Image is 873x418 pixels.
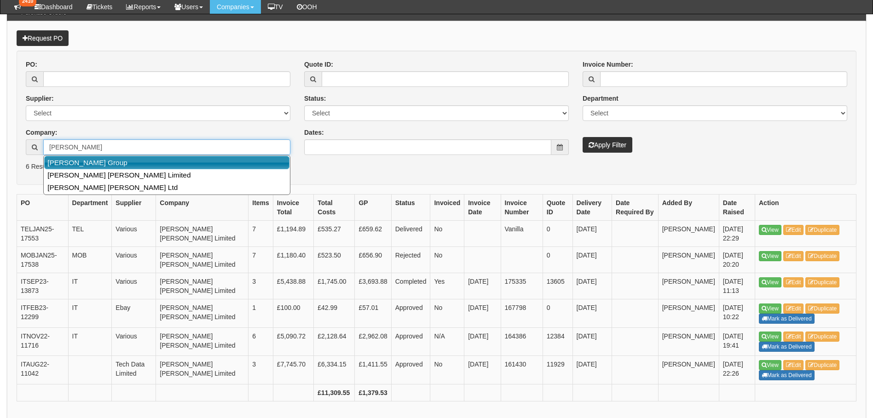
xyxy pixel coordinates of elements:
[755,195,856,221] th: Action
[355,327,391,356] td: £2,962.08
[112,299,156,328] td: Ebay
[719,327,755,356] td: [DATE] 19:41
[391,299,430,328] td: Approved
[273,273,313,299] td: £5,438.88
[759,370,815,380] a: Mark as Delivered
[45,181,289,194] a: [PERSON_NAME] [PERSON_NAME] Ltd
[391,221,430,247] td: Delivered
[314,247,355,273] td: £523.50
[391,273,430,299] td: Completed
[17,327,69,356] td: ITNOV22-11716
[464,195,501,221] th: Invoice Date
[759,314,815,324] a: Mark as Delivered
[805,277,839,287] a: Duplicate
[572,247,612,273] td: [DATE]
[156,299,249,328] td: [PERSON_NAME] [PERSON_NAME] Limited
[156,356,249,384] td: [PERSON_NAME] [PERSON_NAME] Limited
[391,195,430,221] th: Status
[543,273,572,299] td: 13605
[112,356,156,384] td: Tech Data Limited
[501,356,543,384] td: 161430
[501,195,543,221] th: Invoice Number
[719,273,755,299] td: [DATE] 11:13
[572,221,612,247] td: [DATE]
[314,299,355,328] td: £42.99
[249,221,273,247] td: 7
[17,195,69,221] th: PO
[304,128,324,137] label: Dates:
[805,332,839,342] a: Duplicate
[658,273,719,299] td: [PERSON_NAME]
[273,356,313,384] td: £7,745.70
[572,299,612,328] td: [DATE]
[355,247,391,273] td: £656.90
[759,342,815,352] a: Mark as Delivered
[572,356,612,384] td: [DATE]
[391,356,430,384] td: Approved
[583,60,633,69] label: Invoice Number:
[583,137,632,153] button: Apply Filter
[112,195,156,221] th: Supplier
[543,221,572,247] td: 0
[68,247,112,273] td: MOB
[249,299,273,328] td: 1
[156,327,249,356] td: [PERSON_NAME] [PERSON_NAME] Limited
[759,225,781,235] a: View
[759,332,781,342] a: View
[464,299,501,328] td: [DATE]
[805,303,839,314] a: Duplicate
[249,327,273,356] td: 6
[273,195,313,221] th: Invoice Total
[719,299,755,328] td: [DATE] 10:22
[304,94,326,103] label: Status:
[17,221,69,247] td: TELJAN25-17553
[314,221,355,247] td: £535.27
[391,327,430,356] td: Approved
[112,221,156,247] td: Various
[68,299,112,328] td: IT
[26,162,847,171] p: 6 Results
[658,221,719,247] td: [PERSON_NAME]
[430,247,464,273] td: No
[759,251,781,261] a: View
[464,327,501,356] td: [DATE]
[156,195,249,221] th: Company
[430,273,464,299] td: Yes
[249,273,273,299] td: 3
[464,356,501,384] td: [DATE]
[572,195,612,221] th: Delivery Date
[112,273,156,299] td: Various
[543,299,572,328] td: 0
[355,195,391,221] th: GP
[430,195,464,221] th: Invoiced
[391,247,430,273] td: Rejected
[658,356,719,384] td: [PERSON_NAME]
[68,195,112,221] th: Department
[355,273,391,299] td: £3,693.88
[719,356,755,384] td: [DATE] 22:26
[430,299,464,328] td: No
[783,303,804,314] a: Edit
[783,225,804,235] a: Edit
[719,221,755,247] td: [DATE] 22:29
[17,247,69,273] td: MOBJAN25-17538
[572,273,612,299] td: [DATE]
[156,247,249,273] td: [PERSON_NAME] [PERSON_NAME] Limited
[273,299,313,328] td: £100.00
[249,356,273,384] td: 3
[783,277,804,287] a: Edit
[355,221,391,247] td: £659.62
[805,251,839,261] a: Duplicate
[430,221,464,247] td: No
[355,384,391,401] th: £1,379.53
[543,195,572,221] th: Quote ID
[501,221,543,247] td: Vanilla
[314,273,355,299] td: £1,745.00
[273,247,313,273] td: £1,180.40
[45,169,289,181] a: [PERSON_NAME] [PERSON_NAME] Limited
[314,356,355,384] td: £6,334.15
[304,60,333,69] label: Quote ID:
[273,221,313,247] td: £1,194.89
[68,273,112,299] td: IT
[156,221,249,247] td: [PERSON_NAME] [PERSON_NAME] Limited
